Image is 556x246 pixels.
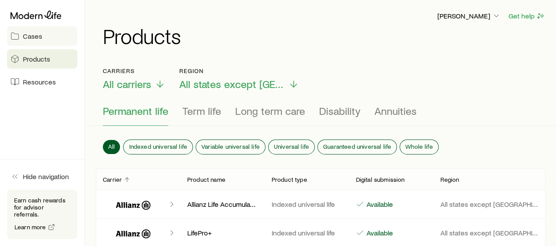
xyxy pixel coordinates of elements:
button: Variable universal life [196,140,265,154]
span: Learn more [15,224,46,230]
button: Get help [508,11,545,21]
span: Indexed universal life [129,143,187,150]
div: Product types [103,105,538,126]
span: Cases [23,32,42,40]
p: Indexed universal life [272,228,342,237]
p: Available [364,200,392,209]
a: Products [7,49,77,69]
span: Annuities [374,105,417,117]
span: Disability [319,105,360,117]
a: Resources [7,72,77,92]
p: Indexed universal life [272,200,342,209]
span: Resources [23,77,56,86]
p: Region [179,67,299,74]
button: RegionAll states except [GEOGRAPHIC_DATA] [179,67,299,91]
span: Permanent life [103,105,168,117]
button: Hide navigation [7,167,77,186]
p: All states except [GEOGRAPHIC_DATA] [440,200,538,209]
p: [PERSON_NAME] [437,11,501,20]
button: Universal life [269,140,314,154]
p: Region [440,176,459,183]
p: Product name [187,176,225,183]
button: Guaranteed universal life [318,140,396,154]
span: Variable universal life [201,143,260,150]
span: Term life [182,105,221,117]
p: Earn cash rewards for advisor referrals. [14,197,70,218]
span: All carriers [103,78,151,90]
p: Allianz Life Accumulator [187,200,258,209]
p: Available [364,228,392,237]
p: Product type [272,176,307,183]
p: Carriers [103,67,165,74]
p: LifePro+ [187,228,258,237]
p: Digital submission [356,176,404,183]
p: Carrier [103,176,122,183]
span: All [108,143,115,150]
p: All states except [GEOGRAPHIC_DATA] [440,228,538,237]
span: Guaranteed universal life [323,143,391,150]
button: Whole life [400,140,438,154]
span: Products [23,55,50,63]
span: All states except [GEOGRAPHIC_DATA] [179,78,285,90]
button: CarriersAll carriers [103,67,165,91]
span: Universal life [274,143,309,150]
h1: Products [103,25,545,46]
div: Earn cash rewards for advisor referrals.Learn more [7,190,77,239]
button: [PERSON_NAME] [437,11,501,22]
span: Hide navigation [23,172,69,181]
a: Cases [7,26,77,46]
span: Long term care [235,105,305,117]
button: Indexed universal life [124,140,193,154]
button: All [103,140,120,154]
span: Whole life [405,143,433,150]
